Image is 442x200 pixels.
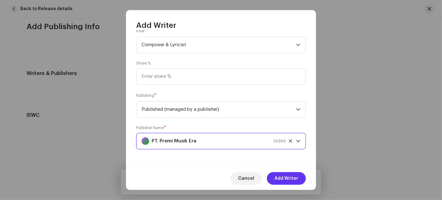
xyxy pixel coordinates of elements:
[136,61,151,66] label: Share %
[136,125,166,130] label: Publisher Name
[136,20,176,30] span: Add Writer
[296,133,300,149] div: dropdown trigger
[296,37,300,53] div: dropdown trigger
[136,92,154,99] small: Publishing
[152,133,196,149] strong: PT. Premi Musik Era
[275,172,298,185] span: Add Writer
[142,102,296,117] span: Published (managed by a publisher)
[136,28,144,34] small: Role
[274,133,286,149] span: 56994
[296,102,300,117] div: dropdown trigger
[238,172,254,185] span: Cancel
[230,172,262,185] button: Cancel
[142,37,296,53] span: Composer & Lyricist
[267,172,306,185] button: Add Writer
[142,133,296,149] span: PT. Premi Musik Era
[136,68,306,85] input: Enter share %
